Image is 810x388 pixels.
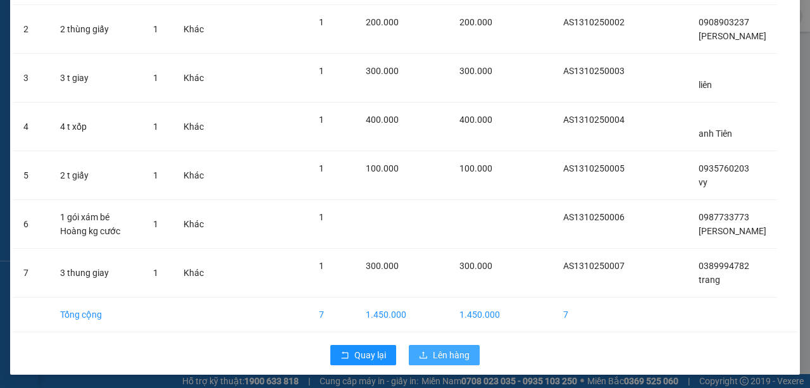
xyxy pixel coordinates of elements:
[50,151,143,200] td: 2 t giấy
[419,351,428,361] span: upload
[153,219,158,229] span: 1
[459,115,492,125] span: 400.000
[563,212,625,222] span: AS1310250006
[153,73,158,83] span: 1
[153,122,158,132] span: 1
[699,226,766,236] span: [PERSON_NAME]
[50,297,143,332] td: Tổng cộng
[366,17,399,27] span: 200.000
[340,351,349,361] span: rollback
[409,345,480,365] button: uploadLên hàng
[50,200,143,249] td: 1 gói xám bé Hoàng kg cước
[699,261,749,271] span: 0389994782
[563,261,625,271] span: AS1310250007
[563,17,625,27] span: AS1310250002
[319,212,324,222] span: 1
[13,249,50,297] td: 7
[366,66,399,76] span: 300.000
[319,115,324,125] span: 1
[173,200,214,249] td: Khác
[459,66,492,76] span: 300.000
[699,275,720,285] span: trang
[366,163,399,173] span: 100.000
[699,163,749,173] span: 0935760203
[13,200,50,249] td: 6
[173,103,214,151] td: Khác
[699,128,732,139] span: anh Tiên
[459,261,492,271] span: 300.000
[699,212,749,222] span: 0987733773
[366,261,399,271] span: 300.000
[449,297,510,332] td: 1.450.000
[563,163,625,173] span: AS1310250005
[366,115,399,125] span: 400.000
[153,170,158,180] span: 1
[433,348,470,362] span: Lên hàng
[13,5,50,54] td: 2
[13,54,50,103] td: 3
[699,17,749,27] span: 0908903237
[459,163,492,173] span: 100.000
[699,177,707,187] span: vy
[50,103,143,151] td: 4 t xốp
[50,54,143,103] td: 3 t giay
[50,249,143,297] td: 3 thung giay
[319,163,324,173] span: 1
[13,103,50,151] td: 4
[563,66,625,76] span: AS1310250003
[553,297,635,332] td: 7
[699,80,712,90] span: liên
[319,66,324,76] span: 1
[319,17,324,27] span: 1
[356,297,418,332] td: 1.450.000
[173,151,214,200] td: Khác
[354,348,386,362] span: Quay lại
[173,5,214,54] td: Khác
[50,5,143,54] td: 2 thùng giấy
[173,249,214,297] td: Khác
[319,261,324,271] span: 1
[330,345,396,365] button: rollbackQuay lại
[173,54,214,103] td: Khác
[563,115,625,125] span: AS1310250004
[153,268,158,278] span: 1
[459,17,492,27] span: 200.000
[153,24,158,34] span: 1
[309,297,356,332] td: 7
[13,151,50,200] td: 5
[699,31,766,41] span: [PERSON_NAME]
